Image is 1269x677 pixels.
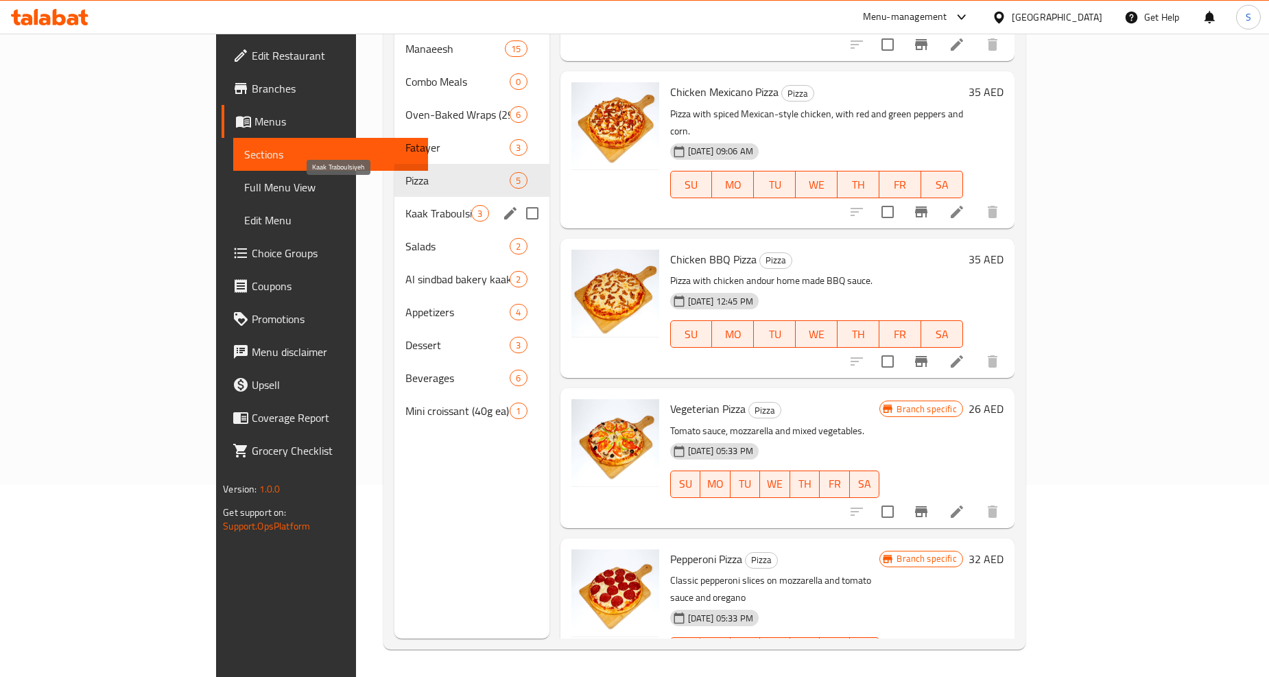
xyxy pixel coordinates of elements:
[1246,10,1251,25] span: S
[905,195,938,228] button: Branch-specific-item
[976,28,1009,61] button: delete
[405,139,510,156] span: Fatayer
[571,82,659,170] img: Chicken Mexicano Pizza
[510,139,527,156] div: items
[670,272,963,289] p: Pizza with chicken andour home made BBQ sauce.
[510,75,526,88] span: 0
[394,329,549,361] div: Dessert3
[905,495,938,528] button: Branch-specific-item
[233,204,428,237] a: Edit Menu
[749,403,781,418] span: Pizza
[510,174,526,187] span: 5
[670,549,742,569] span: Pepperoni Pizza
[510,306,526,319] span: 4
[405,271,510,287] span: Al sindbad bakery kaak
[921,171,963,198] button: SA
[731,471,761,498] button: TU
[717,324,748,344] span: MO
[394,394,549,427] div: Mini croissant (40g ea)1
[252,344,417,360] span: Menu disclaimer
[510,108,526,121] span: 6
[394,296,549,329] div: Appetizers4
[969,549,1004,569] h6: 32 AED
[510,372,526,385] span: 6
[405,337,510,353] div: Dessert
[222,368,428,401] a: Upsell
[976,495,1009,528] button: delete
[712,320,754,348] button: MO
[873,347,902,376] span: Select to update
[873,198,902,226] span: Select to update
[670,399,746,419] span: Vegeterian Pizza
[405,73,510,90] span: Combo Meals
[510,339,526,352] span: 3
[921,320,963,348] button: SA
[571,250,659,337] img: Chicken BBQ Pizza
[244,212,417,228] span: Edit Menu
[510,304,527,320] div: items
[405,172,510,189] span: Pizza
[754,320,796,348] button: TU
[405,370,510,386] span: Beverages
[405,106,510,123] span: Oven-Baked Wraps (29cm)
[500,203,521,224] button: edit
[825,474,844,494] span: FR
[746,552,777,568] span: Pizza
[244,146,417,163] span: Sections
[510,403,527,419] div: items
[222,237,428,270] a: Choice Groups
[927,175,958,195] span: SA
[571,549,659,637] img: Pepperoni Pizza
[905,28,938,61] button: Branch-specific-item
[838,171,879,198] button: TH
[252,377,417,393] span: Upsell
[394,230,549,263] div: Salads2
[222,72,428,105] a: Branches
[222,302,428,335] a: Promotions
[781,85,814,102] div: Pizza
[736,474,755,494] span: TU
[394,98,549,131] div: Oven-Baked Wraps (29cm)6
[885,324,916,344] span: FR
[759,324,790,344] span: TU
[760,637,790,665] button: WE
[510,271,527,287] div: items
[891,552,962,565] span: Branch specific
[873,497,902,526] span: Select to update
[506,43,526,56] span: 15
[670,572,880,606] p: Classic pepperoni slices on mozzarella and tomato sauce and oregano
[712,171,754,198] button: MO
[790,637,820,665] button: TH
[405,403,510,419] span: Mini croissant (40g ea)
[905,345,938,378] button: Branch-specific-item
[252,409,417,426] span: Coverage Report
[670,637,700,665] button: SU
[571,399,659,487] img: Vegeterian Pizza
[405,40,506,57] span: Manaeesh
[782,86,814,102] span: Pizza
[233,171,428,204] a: Full Menu View
[949,204,965,220] a: Edit menu item
[252,278,417,294] span: Coupons
[790,471,820,498] button: TH
[731,637,761,665] button: TU
[510,73,527,90] div: items
[976,195,1009,228] button: delete
[510,106,527,123] div: items
[1012,10,1102,25] div: [GEOGRAPHIC_DATA]
[706,474,725,494] span: MO
[223,503,286,521] span: Get support on:
[885,175,916,195] span: FR
[222,39,428,72] a: Edit Restaurant
[510,240,526,253] span: 2
[222,335,428,368] a: Menu disclaimer
[223,517,310,535] a: Support.OpsPlatform
[222,270,428,302] a: Coupons
[254,113,417,130] span: Menus
[510,273,526,286] span: 2
[394,131,549,164] div: Fatayer3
